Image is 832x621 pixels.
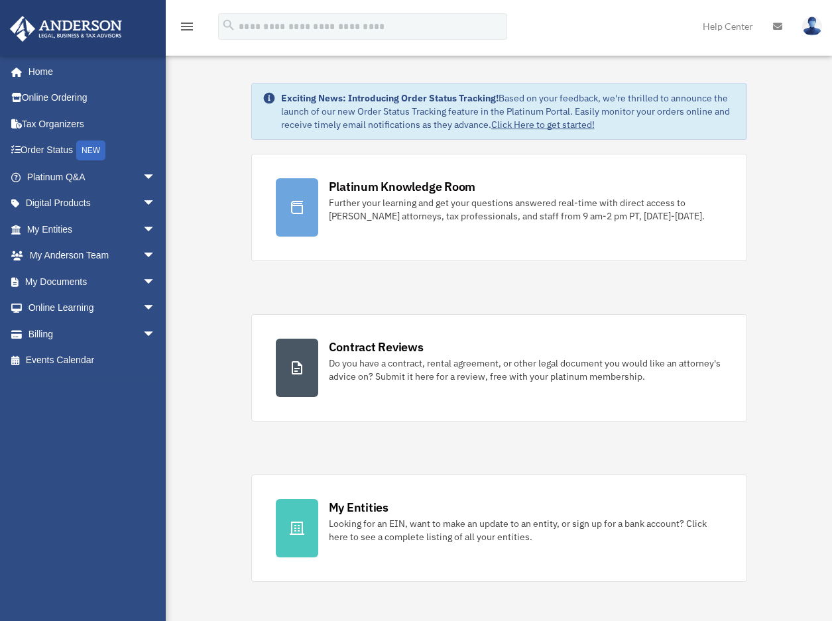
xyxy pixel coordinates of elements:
div: Contract Reviews [329,339,424,355]
a: Platinum Knowledge Room Further your learning and get your questions answered real-time with dire... [251,154,747,261]
div: Looking for an EIN, want to make an update to an entity, or sign up for a bank account? Click her... [329,517,723,543]
a: My Anderson Teamarrow_drop_down [9,243,176,269]
a: Platinum Q&Aarrow_drop_down [9,164,176,190]
img: Anderson Advisors Platinum Portal [6,16,126,42]
i: menu [179,19,195,34]
a: Tax Organizers [9,111,176,137]
a: My Entities Looking for an EIN, want to make an update to an entity, or sign up for a bank accoun... [251,475,747,582]
img: User Pic [802,17,822,36]
strong: Exciting News: Introducing Order Status Tracking! [281,92,499,104]
a: Online Ordering [9,85,176,111]
a: Contract Reviews Do you have a contract, rental agreement, or other legal document you would like... [251,314,747,422]
span: arrow_drop_down [143,321,169,348]
div: My Entities [329,499,388,516]
a: My Documentsarrow_drop_down [9,268,176,295]
div: Platinum Knowledge Room [329,178,476,195]
span: arrow_drop_down [143,190,169,217]
div: NEW [76,141,105,160]
i: search [221,18,236,32]
span: arrow_drop_down [143,243,169,270]
a: Home [9,58,169,85]
span: arrow_drop_down [143,164,169,191]
div: Further your learning and get your questions answered real-time with direct access to [PERSON_NAM... [329,196,723,223]
a: Order StatusNEW [9,137,176,164]
a: My Entitiesarrow_drop_down [9,216,176,243]
a: Billingarrow_drop_down [9,321,176,347]
div: Based on your feedback, we're thrilled to announce the launch of our new Order Status Tracking fe... [281,91,736,131]
a: Events Calendar [9,347,176,374]
a: Digital Productsarrow_drop_down [9,190,176,217]
a: Click Here to get started! [491,119,595,131]
a: Online Learningarrow_drop_down [9,295,176,321]
span: arrow_drop_down [143,295,169,322]
span: arrow_drop_down [143,216,169,243]
div: Do you have a contract, rental agreement, or other legal document you would like an attorney's ad... [329,357,723,383]
a: menu [179,23,195,34]
span: arrow_drop_down [143,268,169,296]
